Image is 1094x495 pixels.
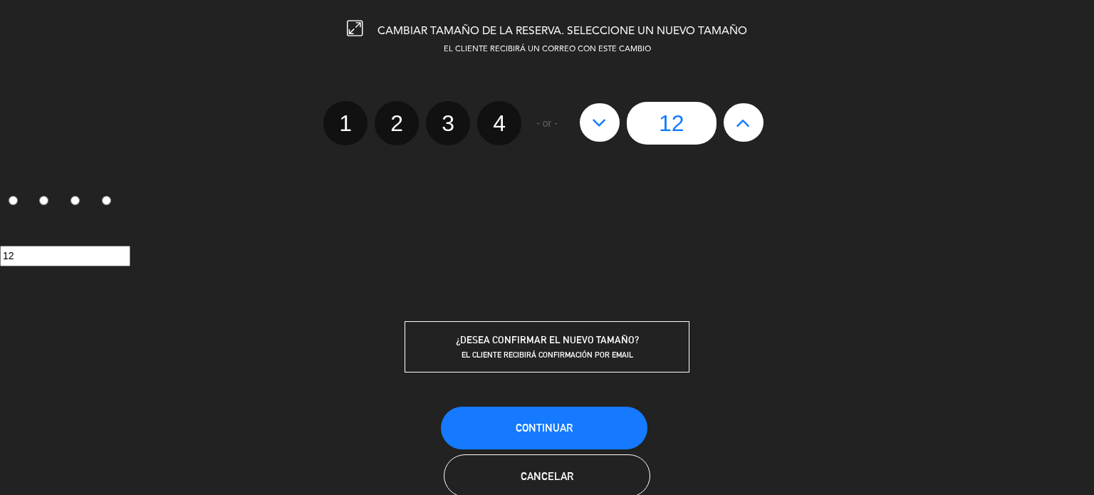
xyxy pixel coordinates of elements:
[377,26,747,37] span: CAMBIAR TAMAÑO DE LA RESERVA. SELECCIONE UN NUEVO TAMAÑO
[9,196,18,205] input: 1
[426,101,470,145] label: 3
[31,190,63,214] label: 2
[102,196,111,205] input: 4
[477,101,521,145] label: 4
[441,407,647,449] button: Continuar
[39,196,48,205] input: 2
[444,46,651,53] span: EL CLIENTE RECIBIRÁ UN CORREO CON ESTE CAMBIO
[93,190,125,214] label: 4
[375,101,419,145] label: 2
[63,190,94,214] label: 3
[323,101,368,145] label: 1
[521,470,573,482] span: Cancelar
[456,334,639,345] span: ¿DESEA CONFIRMAR EL NUEVO TAMAÑO?
[516,422,573,434] span: Continuar
[536,115,558,132] span: - or -
[71,196,80,205] input: 3
[462,350,633,360] span: EL CLIENTE RECIBIRÁ CONFIRMACIÓN POR EMAIL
